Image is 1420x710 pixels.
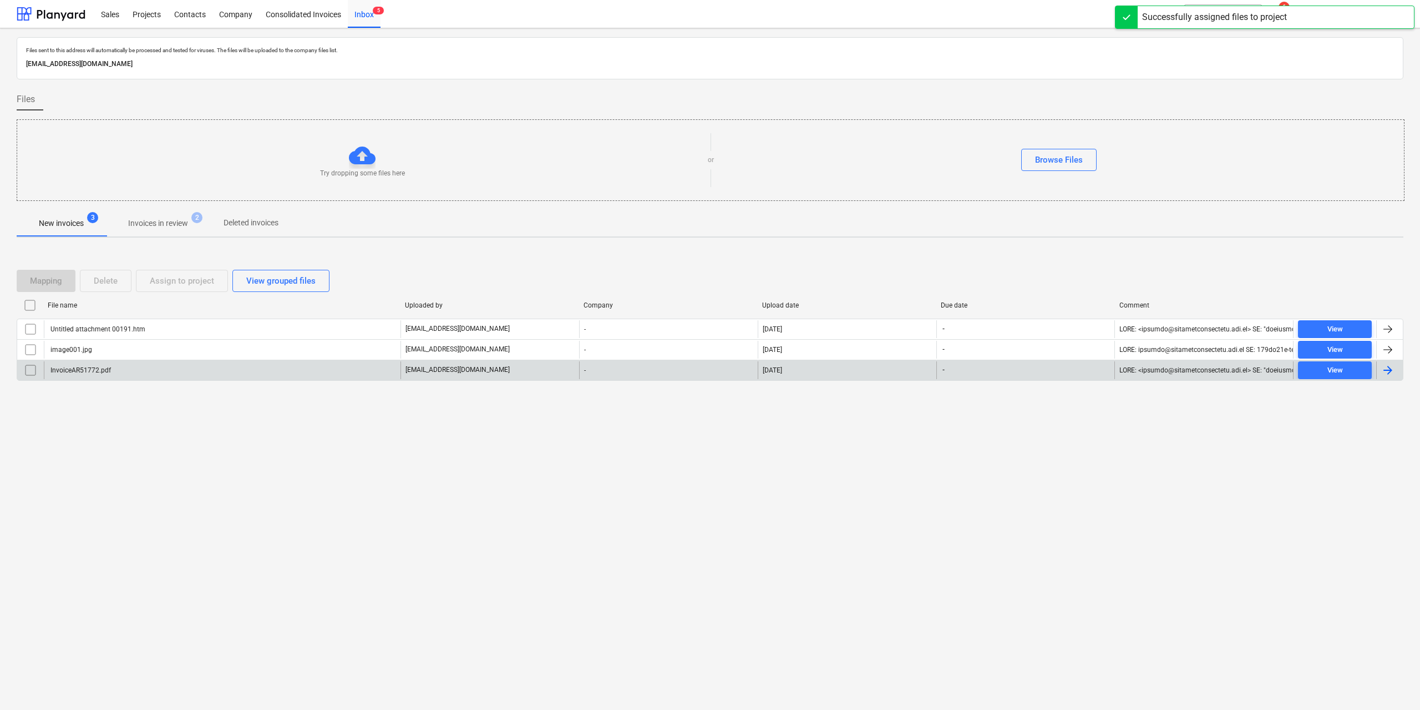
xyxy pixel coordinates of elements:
div: View grouped files [246,274,316,288]
div: View [1327,344,1343,356]
span: 2 [191,212,202,223]
div: - [579,361,758,379]
p: Deleted invoices [224,217,278,229]
p: [EMAIL_ADDRESS][DOMAIN_NAME] [405,365,510,375]
div: Due date [941,301,1110,309]
button: View [1298,341,1372,359]
span: - [941,345,946,354]
p: [EMAIL_ADDRESS][DOMAIN_NAME] [26,58,1394,70]
p: New invoices [39,218,84,229]
p: Invoices in review [128,218,188,229]
div: Successfully assigned files to project [1142,11,1287,24]
span: - [941,365,946,375]
div: Upload date [762,301,932,309]
div: image001.jpg [49,346,92,354]
div: - [579,341,758,359]
span: 5 [373,7,384,14]
div: Comment [1119,301,1289,309]
span: - [941,324,946,334]
p: [EMAIL_ADDRESS][DOMAIN_NAME] [405,345,510,354]
div: Try dropping some files hereorBrowse Files [17,119,1404,201]
div: Browse Files [1035,153,1083,167]
p: Files sent to this address will automatically be processed and tested for viruses. The files will... [26,47,1394,54]
div: Uploaded by [405,301,575,309]
div: - [579,320,758,338]
div: [DATE] [763,325,782,333]
div: [DATE] [763,366,782,374]
span: Files [17,93,35,106]
div: Company [584,301,753,309]
p: [EMAIL_ADDRESS][DOMAIN_NAME] [405,324,510,334]
div: InvoiceAR51772.pdf [49,366,111,374]
p: Try dropping some files here [320,169,405,178]
p: or [708,155,714,165]
div: View [1327,323,1343,336]
span: 3 [87,212,98,223]
div: File name [48,301,396,309]
button: View grouped files [232,270,329,292]
iframe: Chat Widget [1365,657,1420,710]
div: [DATE] [763,346,782,354]
button: Browse Files [1021,149,1097,171]
div: Untitled attachment 00191.htm [49,325,145,333]
button: View [1298,320,1372,338]
button: View [1298,361,1372,379]
div: View [1327,364,1343,377]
